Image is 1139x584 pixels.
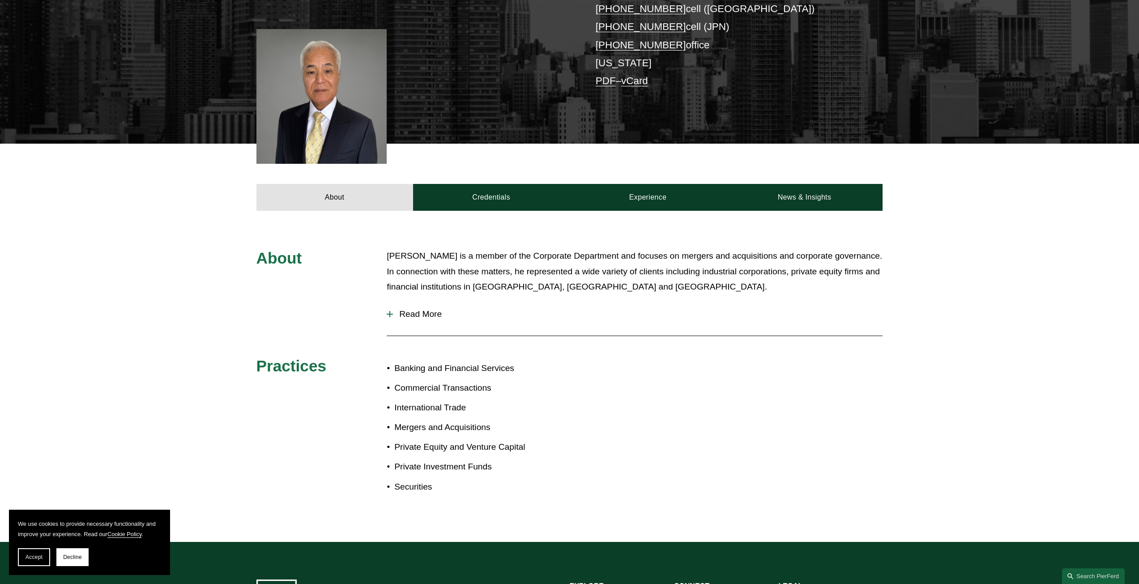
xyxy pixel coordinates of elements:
[387,248,883,295] p: [PERSON_NAME] is a member of the Corporate Department and focuses on mergers and acquisitions and...
[9,510,170,575] section: Cookie banner
[256,357,327,375] span: Practices
[18,548,50,566] button: Accept
[26,554,43,560] span: Accept
[63,554,82,560] span: Decline
[570,184,726,211] a: Experience
[394,361,569,376] p: Banking and Financial Services
[726,184,883,211] a: News & Insights
[387,303,883,326] button: Read More
[596,39,686,51] a: [PHONE_NUMBER]
[596,75,616,86] a: PDF
[596,3,686,14] a: [PHONE_NUMBER]
[256,249,302,267] span: About
[56,548,89,566] button: Decline
[413,184,570,211] a: Credentials
[621,75,648,86] a: vCard
[394,380,569,396] p: Commercial Transactions
[18,519,161,539] p: We use cookies to provide necessary functionality and improve your experience. Read our .
[394,439,569,455] p: Private Equity and Venture Capital
[596,21,686,32] a: [PHONE_NUMBER]
[394,479,569,495] p: Securities
[107,531,142,537] a: Cookie Policy
[394,420,569,435] p: Mergers and Acquisitions
[394,459,569,475] p: Private Investment Funds
[394,400,569,416] p: International Trade
[256,184,413,211] a: About
[1062,568,1125,584] a: Search this site
[393,309,883,319] span: Read More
